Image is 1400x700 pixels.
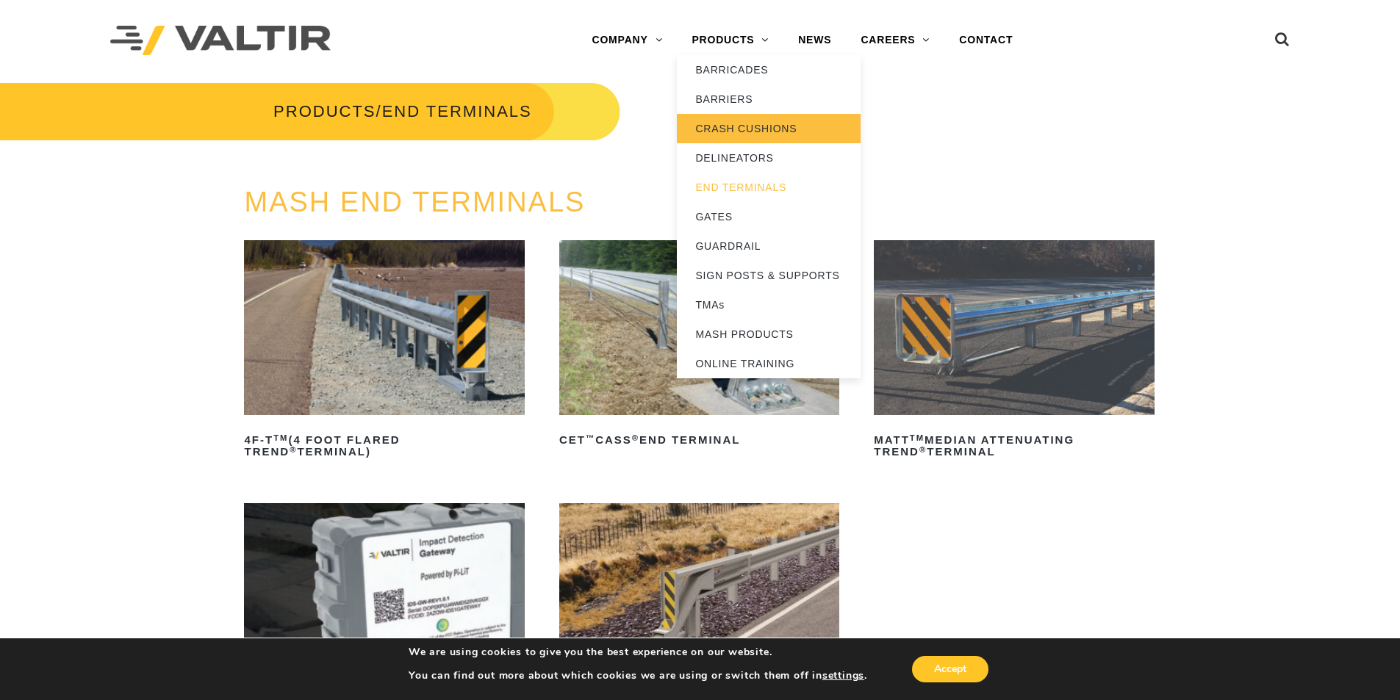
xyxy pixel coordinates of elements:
[110,26,331,56] img: Valtir
[273,102,376,120] a: PRODUCTS
[244,428,524,463] h2: 4F-T (4 Foot Flared TREND Terminal)
[244,187,585,217] a: MASH END TERMINALS
[409,646,867,659] p: We are using cookies to give you the best experience on our website.
[559,503,839,678] img: SoftStop System End Terminal
[919,445,927,454] sup: ®
[912,656,988,682] button: Accept
[290,445,297,454] sup: ®
[382,102,532,120] span: END TERMINALS
[677,320,861,349] a: MASH PRODUCTS
[677,290,861,320] a: TMAs
[677,261,861,290] a: SIGN POSTS & SUPPORTS
[677,231,861,261] a: GUARDRAIL
[244,240,524,463] a: 4F-TTM(4 Foot Flared TREND®Terminal)
[677,173,861,202] a: END TERMINALS
[677,349,861,378] a: ONLINE TRAINING
[677,114,861,143] a: CRASH CUSHIONS
[822,669,864,682] button: settings
[409,669,867,682] p: You can find out more about which cookies we are using or switch them off in .
[874,240,1154,463] a: MATTTMMedian Attenuating TREND®Terminal
[559,240,839,452] a: CET™CASS®End Terminal
[677,202,861,231] a: GATES
[677,84,861,114] a: BARRIERS
[273,433,288,442] sup: TM
[677,55,861,84] a: BARRICADES
[677,143,861,173] a: DELINEATORS
[783,26,846,55] a: NEWS
[846,26,944,55] a: CAREERS
[677,26,783,55] a: PRODUCTS
[632,433,639,442] sup: ®
[874,428,1154,463] h2: MATT Median Attenuating TREND Terminal
[577,26,677,55] a: COMPANY
[910,433,925,442] sup: TM
[559,428,839,452] h2: CET CASS End Terminal
[586,433,595,442] sup: ™
[944,26,1027,55] a: CONTACT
